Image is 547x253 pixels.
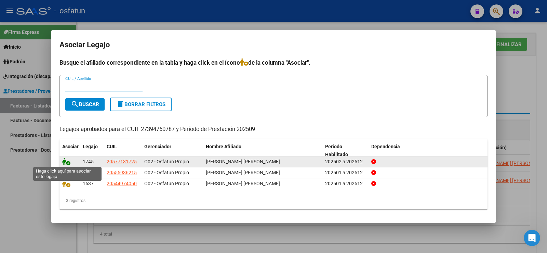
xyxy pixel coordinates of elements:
[142,139,203,162] datatable-header-cell: Gerenciador
[206,181,280,186] span: GUTIERREZ FLORES KEVIN ALEXANDER
[144,170,189,175] span: O02 - Osfatun Propio
[71,101,99,107] span: Buscar
[371,144,400,149] span: Dependencia
[325,180,366,188] div: 202501 a 202512
[59,58,488,67] h4: Busque el afiliado correspondiente en la tabla y haga click en el ícono de la columna "Asociar".
[83,181,94,186] span: 1637
[83,144,98,149] span: Legajo
[206,170,280,175] span: GUTIERREZ FLORES ERICK AGUSTIN
[62,144,79,149] span: Asociar
[59,139,80,162] datatable-header-cell: Asociar
[65,98,105,111] button: Buscar
[59,125,488,134] p: Legajos aprobados para el CUIT 27394760787 y Período de Prestación 202509
[80,139,104,162] datatable-header-cell: Legajo
[203,139,322,162] datatable-header-cell: Nombre Afiliado
[71,100,79,108] mat-icon: search
[206,144,241,149] span: Nombre Afiliado
[83,159,94,164] span: 1745
[110,98,172,111] button: Borrar Filtros
[325,169,366,177] div: 202501 a 202512
[369,139,488,162] datatable-header-cell: Dependencia
[107,181,137,186] span: 20544974050
[144,159,189,164] span: O02 - Osfatun Propio
[524,230,540,246] iframe: Intercom live chat
[59,38,488,51] h2: Asociar Legajo
[325,144,348,157] span: Periodo Habilitado
[116,101,165,107] span: Borrar Filtros
[107,159,137,164] span: 20577131725
[325,158,366,166] div: 202502 a 202512
[104,139,142,162] datatable-header-cell: CUIL
[322,139,369,162] datatable-header-cell: Periodo Habilitado
[107,170,137,175] span: 20555936215
[206,159,280,164] span: OLMEDO PAZ PABLO ARIEL
[59,192,488,209] div: 3 registros
[116,100,124,108] mat-icon: delete
[144,144,171,149] span: Gerenciador
[144,181,189,186] span: O02 - Osfatun Propio
[83,170,94,175] span: 1720
[107,144,117,149] span: CUIL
